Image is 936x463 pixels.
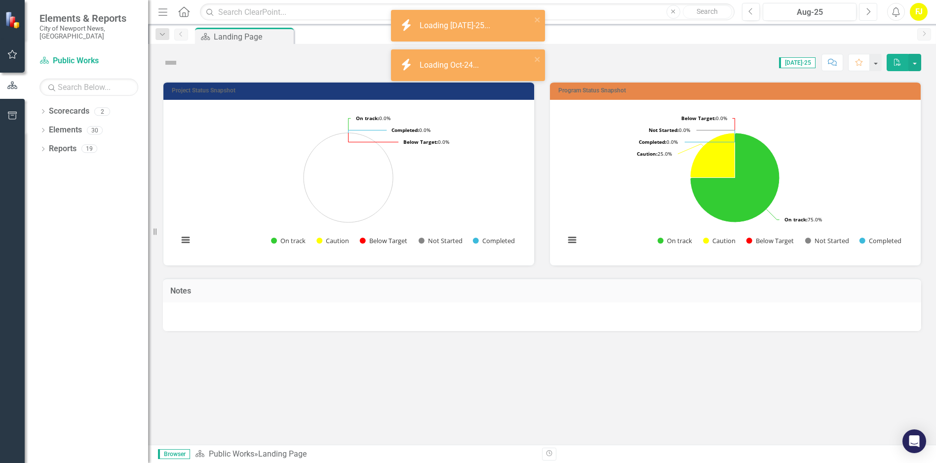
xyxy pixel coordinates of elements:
[163,55,179,71] img: Not Defined
[681,115,716,122] tspan: Below Target:
[703,236,736,245] button: Show Caution
[49,143,77,155] a: Reports
[39,12,138,24] span: Elements & Reports
[565,233,579,247] button: View chart menu, Chart
[195,449,535,460] div: »
[403,138,449,145] text: 0.0%
[690,133,780,222] path: On track, 3.
[784,216,808,223] tspan: On track:
[173,107,524,255] div: Chart. Highcharts interactive chart.
[258,449,307,459] div: Landing Page
[356,115,390,122] text: 0.0%
[360,236,408,245] button: Show Below Target
[158,449,190,459] span: Browser
[637,150,672,157] text: 25.0%
[209,449,254,459] a: Public Works
[428,236,463,245] text: Not Started
[779,57,816,68] span: [DATE]-25
[805,236,849,245] button: Show Not Started
[87,126,103,134] div: 30
[49,125,82,136] a: Elements
[534,53,541,65] button: close
[49,106,89,117] a: Scorecards
[94,107,110,116] div: 2
[859,236,901,245] button: Show Completed
[784,216,822,223] text: 75.0%
[420,60,481,71] div: Loading Oct-24...
[560,107,910,255] svg: Interactive chart
[391,126,419,133] tspan: Completed:
[902,429,926,453] div: Open Intercom Messenger
[637,150,658,157] tspan: Caution:
[419,236,462,245] button: Show Not Started
[697,7,718,15] span: Search
[534,14,541,25] button: close
[170,287,914,295] h3: Notes
[39,55,138,67] a: Public Works
[214,31,291,43] div: Landing Page
[763,3,857,21] button: Aug-25
[391,126,430,133] text: 0.0%
[356,115,379,122] tspan: On track:
[681,115,727,122] text: 0.0%
[173,107,523,255] svg: Interactive chart
[683,5,732,19] button: Search
[39,79,138,96] input: Search Below...
[403,138,438,145] tspan: Below Target:
[473,236,515,245] button: Show Completed
[200,3,734,21] input: Search ClearPoint...
[39,24,138,41] small: City of Newport News, [GEOGRAPHIC_DATA]
[172,87,529,94] h3: Project Status Snapshot
[4,11,22,29] img: ClearPoint Strategy
[271,236,306,245] button: Show On track
[766,6,853,18] div: Aug-25
[420,20,493,32] div: Loading [DATE]-25...
[639,138,666,145] tspan: Completed:
[690,133,735,177] path: Caution, 1.
[560,107,911,255] div: Chart. Highcharts interactive chart.
[815,236,849,245] text: Not Started
[558,87,916,94] h3: Program Status Snapshot
[639,138,678,145] text: 0.0%
[81,145,97,153] div: 19
[658,236,692,245] button: Show On track
[746,236,794,245] button: Show Below Target
[649,126,679,133] tspan: Not Started:
[179,233,193,247] button: View chart menu, Chart
[316,236,349,245] button: Show Caution
[649,126,690,133] text: 0.0%
[910,3,928,21] button: FJ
